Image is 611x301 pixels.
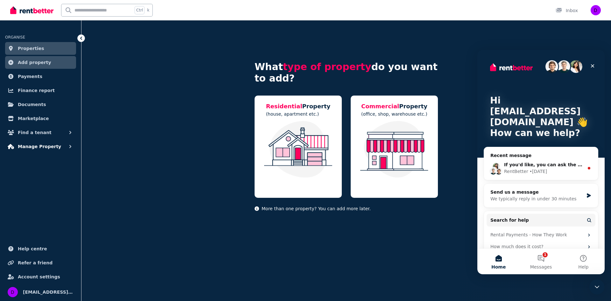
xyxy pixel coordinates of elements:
div: Send us a messageWe typically reply in under 30 minutes [6,133,121,158]
div: We typically reply in under 30 minutes [13,146,106,152]
span: Home [14,215,28,219]
p: (house, apartment etc.) [266,111,331,117]
span: Help [101,215,111,219]
span: Documents [18,101,46,108]
span: Properties [18,45,44,52]
img: Residential Property [261,121,335,178]
a: Documents [5,98,76,111]
iframe: Intercom live chat [477,50,605,274]
button: Manage Property [5,140,76,153]
span: Find a tenant [18,129,52,136]
span: Refer a friend [18,259,53,267]
div: Send us a message [13,139,106,146]
a: Properties [5,42,76,55]
span: [EMAIL_ADDRESS][DOMAIN_NAME] [23,288,74,296]
span: Finance report [18,87,55,94]
span: Residential [266,103,302,110]
div: • [DATE] [52,118,70,125]
span: Commercial [361,103,399,110]
div: Inbox [556,7,578,14]
a: Finance report [5,84,76,97]
span: Help centre [18,245,47,253]
p: More than one property? You can add more later. [255,205,438,212]
span: k [147,8,149,13]
button: Search for help [9,164,118,176]
img: dalrympleroad399@gmail.com [591,5,601,15]
button: Help [85,199,127,224]
span: Marketplace [18,115,49,122]
span: Add property [18,59,51,66]
p: (office, shop, warehouse etc.) [361,111,427,117]
h4: What do you want to add? [255,61,438,84]
span: type of property [283,61,371,72]
div: Rental Payments - How They Work [9,179,118,191]
a: Help centre [5,242,76,255]
span: ORGANISE [5,35,25,39]
div: RentBetter [27,118,51,125]
div: How much does it cost? [9,191,118,203]
div: Rental Payments - How They Work [13,182,107,188]
iframe: Intercom live chat [589,279,605,295]
div: Close [109,10,121,22]
a: Add property [5,56,76,69]
h5: Property [266,102,331,111]
span: Search for help [13,167,52,174]
a: Payments [5,70,76,83]
span: Payments [18,73,42,80]
span: Manage Property [18,143,61,150]
span: If you'd like, you can ask the team for help here. [27,112,149,117]
span: Account settings [18,273,60,281]
img: Commercial Property [357,121,432,178]
h5: Property [361,102,427,111]
div: How much does it cost? [13,193,107,200]
span: Ctrl [135,6,144,14]
button: Find a tenant [5,126,76,139]
img: dalrympleroad399@gmail.com [8,287,18,297]
button: Messages [42,199,85,224]
a: Marketplace [5,112,76,125]
a: Refer a friend [5,256,76,269]
span: Messages [53,215,75,219]
a: Account settings [5,270,76,283]
img: RentBetter [10,5,53,15]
